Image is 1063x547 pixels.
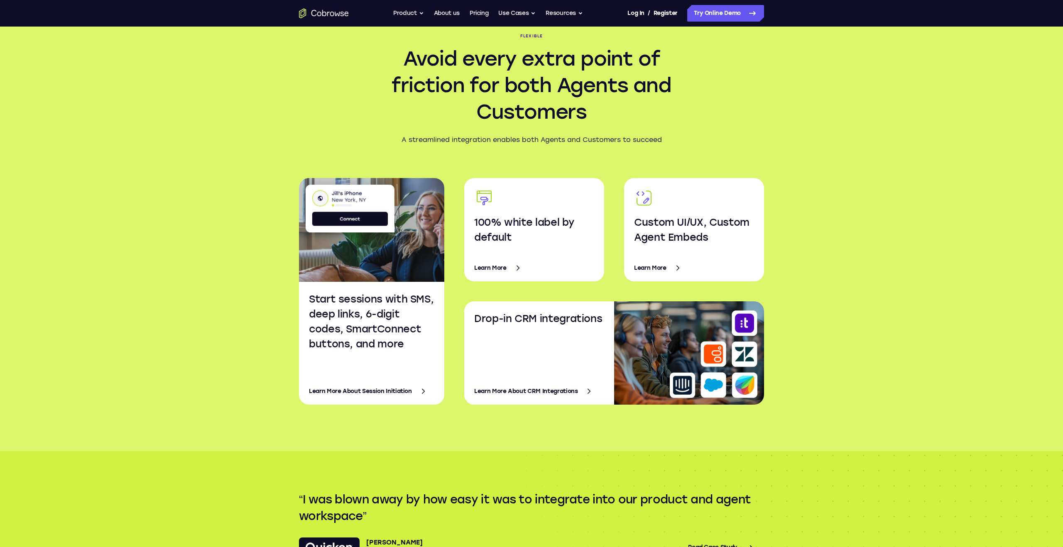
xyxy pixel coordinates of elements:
[634,258,754,278] a: Learn More
[614,301,764,405] img: Agents working on their computers
[309,381,434,401] a: Learn More About Session Initiation
[309,292,434,352] h3: Start sessions with SMS, deep links, 6-digit codes, SmartConnect buttons, and more
[393,5,424,22] button: Product
[474,258,594,278] a: Learn More
[434,5,460,22] a: About us
[474,215,594,245] h3: 100% white label by default
[299,178,478,282] img: Device connect screen overlay on top of a woman talking on the phone
[299,8,349,18] a: Go to the home page
[372,135,691,145] p: A streamlined integration enables both Agents and Customers to succeed
[670,310,757,398] img: Supported CRM icons
[299,491,764,524] q: I was blown away by how easy it was to integrate into our product and agent workspace
[474,381,611,401] a: Learn More About CRM Integrations
[634,215,754,245] h3: Custom UI/UX, Custom Agent Embeds
[648,8,650,18] span: /
[372,45,691,125] h2: Avoid every extra point of friction for both Agents and Customers
[474,311,611,326] h3: Drop-in CRM integrations
[627,5,644,22] a: Log In
[546,5,583,22] button: Resources
[687,5,764,22] a: Try Online Demo
[372,34,691,39] span: Flexible
[498,5,536,22] button: Use Cases
[470,5,489,22] a: Pricing
[654,5,678,22] a: Register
